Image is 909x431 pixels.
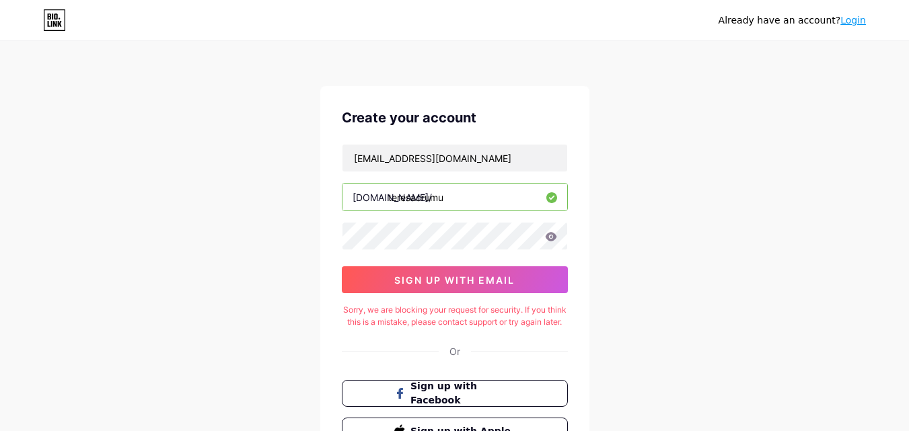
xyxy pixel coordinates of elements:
[342,145,567,171] input: Email
[353,190,432,204] div: [DOMAIN_NAME]/
[719,13,866,28] div: Already have an account?
[394,274,515,286] span: sign up with email
[342,380,568,407] button: Sign up with Facebook
[342,266,568,293] button: sign up with email
[840,15,866,26] a: Login
[342,108,568,128] div: Create your account
[342,184,567,210] input: username
[449,344,460,358] div: Or
[410,379,515,407] span: Sign up with Facebook
[342,304,568,328] div: Sorry, we are blocking your request for security. If you think this is a mistake, please contact ...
